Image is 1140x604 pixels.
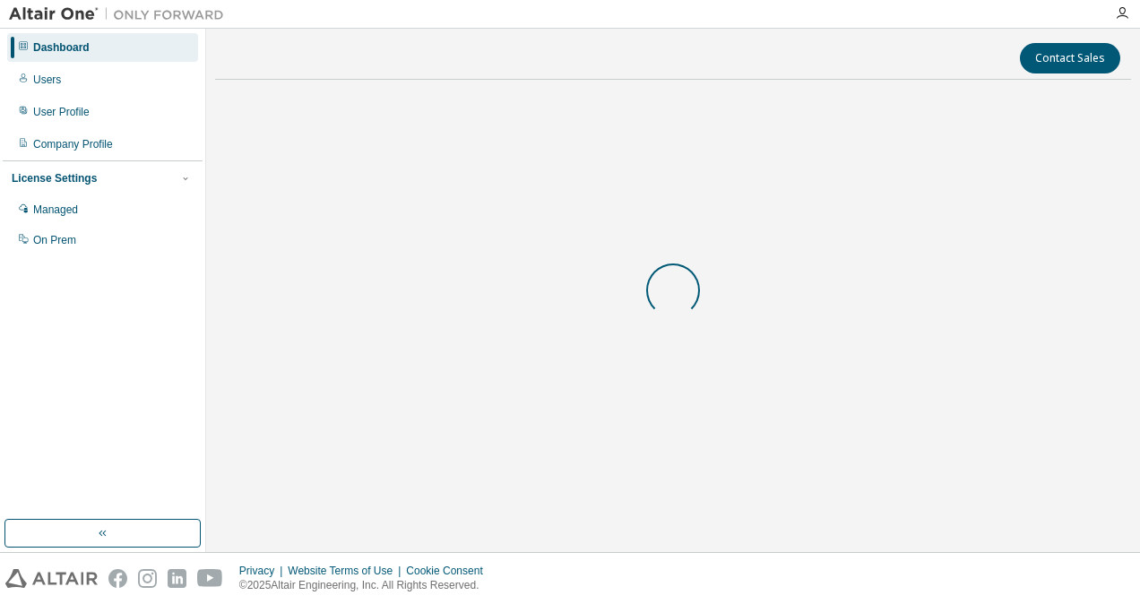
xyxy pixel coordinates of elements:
[168,569,186,588] img: linkedin.svg
[239,578,494,593] p: © 2025 Altair Engineering, Inc. All Rights Reserved.
[33,73,61,87] div: Users
[5,569,98,588] img: altair_logo.svg
[9,5,233,23] img: Altair One
[239,564,288,578] div: Privacy
[406,564,493,578] div: Cookie Consent
[197,569,223,588] img: youtube.svg
[12,171,97,186] div: License Settings
[33,105,90,119] div: User Profile
[33,233,76,247] div: On Prem
[33,137,113,151] div: Company Profile
[33,40,90,55] div: Dashboard
[108,569,127,588] img: facebook.svg
[138,569,157,588] img: instagram.svg
[288,564,406,578] div: Website Terms of Use
[1020,43,1120,73] button: Contact Sales
[33,203,78,217] div: Managed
